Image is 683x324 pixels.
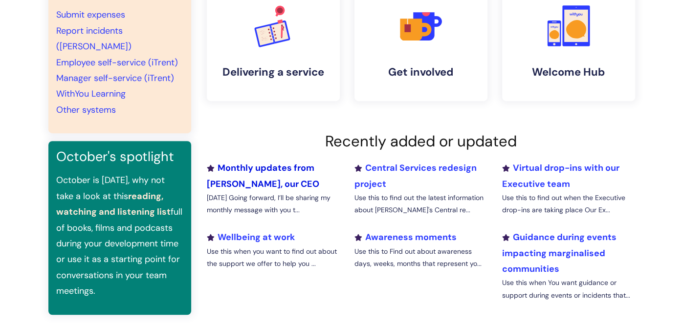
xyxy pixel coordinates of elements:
a: Other systems [56,104,116,116]
p: Use this to find out when the Executive drop-ins are taking place Our Ex... [502,192,635,216]
a: Employee self-service (iTrent) [56,57,178,68]
h4: Welcome Hub [510,66,627,79]
a: Awareness moments [354,231,456,243]
a: Monthly updates from [PERSON_NAME], our CEO [207,162,319,189]
a: Submit expenses [56,9,125,20]
a: WithYou Learning [56,88,126,100]
a: Guidance during events impacting marginalised communities [502,231,616,275]
a: Manager self-service (iTrent) [56,72,174,84]
a: Virtual drop-ins with our Executive team [502,162,619,189]
h3: October's spotlight [56,149,183,164]
h4: Delivering a service [215,66,332,79]
p: Use this when you want to find out about the support we offer to help you ... [207,245,340,270]
a: Central Services redesign project [354,162,476,189]
a: Report incidents ([PERSON_NAME]) [56,25,132,52]
p: October is [DATE], why not take a look at this full of books, films and podcasts during your deve... [56,172,183,299]
h2: Recently added or updated [207,132,635,150]
a: Wellbeing at work [207,231,295,243]
p: Use this when You want guidance or support during events or incidents that... [502,277,635,301]
h4: Get involved [362,66,480,79]
p: Use this to find out the latest information about [PERSON_NAME]'s Central re... [354,192,487,216]
p: Use this to Find out about awareness days, weeks, months that represent yo... [354,245,487,270]
p: [DATE] Going forward, I’ll be sharing my monthly message with you t... [207,192,340,216]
